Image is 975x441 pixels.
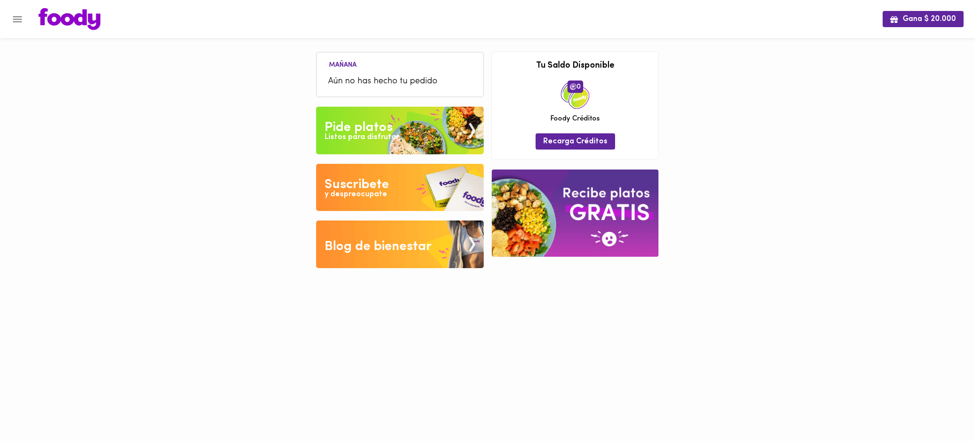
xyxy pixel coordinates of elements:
h3: Tu Saldo Disponible [499,61,651,71]
span: Aún no has hecho tu pedido [328,75,472,88]
img: logo.png [39,8,100,30]
img: credits-package.png [561,80,589,109]
span: Gana $ 20.000 [890,15,956,24]
img: Disfruta bajar de peso [316,164,484,211]
div: Suscribete [325,175,389,194]
li: Mañana [321,60,364,69]
span: Recarga Créditos [543,137,607,146]
img: referral-banner.png [492,170,658,257]
div: Blog de bienestar [325,237,432,256]
img: Blog de bienestar [316,220,484,268]
button: Menu [6,8,29,31]
div: Pide platos [325,118,393,137]
span: Foody Créditos [550,114,600,124]
img: Pide un Platos [316,107,484,154]
div: Listos para disfrutar [325,132,399,143]
span: 0 [567,80,583,93]
img: foody-creditos.png [570,83,577,90]
button: Recarga Créditos [536,133,615,149]
button: Gana $ 20.000 [883,11,964,27]
iframe: Messagebird Livechat Widget [920,386,965,431]
div: y despreocupate [325,189,387,200]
